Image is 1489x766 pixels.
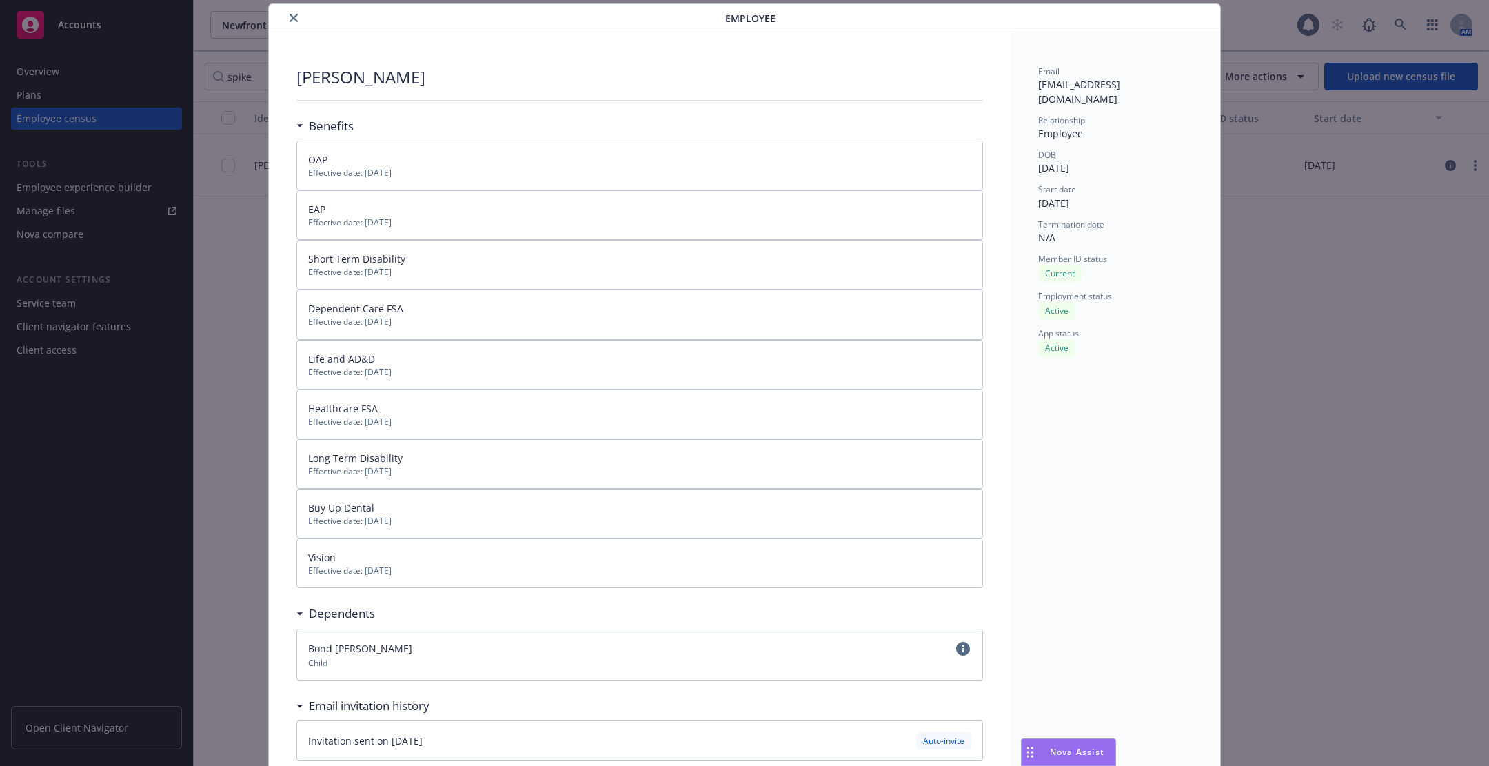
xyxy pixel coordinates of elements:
div: Active [1038,339,1075,356]
div: [DATE] [1038,196,1193,210]
span: Effective date: [DATE] [308,465,971,477]
div: N/A [1038,230,1193,245]
div: Drag to move [1022,739,1039,765]
button: close [285,10,302,26]
button: Nova Assist [1021,738,1116,766]
span: DOB [1038,149,1056,161]
div: Employee [1038,126,1193,141]
span: Vision [308,551,336,564]
span: Bond [PERSON_NAME] [308,642,412,655]
span: OAP [308,153,327,166]
span: Relationship [1038,114,1085,126]
span: Effective date: [DATE] [308,316,971,327]
span: Start date [1038,183,1076,195]
span: Effective date: [DATE] [308,565,971,576]
div: Benefits [296,117,354,135]
span: Invitation sent on [DATE] [308,734,423,747]
div: [DATE] [1038,161,1193,175]
span: Employment status [1038,290,1112,302]
span: Member ID status [1038,253,1107,265]
span: Effective date: [DATE] [308,167,971,179]
div: Dependents [296,605,375,623]
div: Active [1038,302,1075,319]
a: circleInformation [955,641,971,657]
span: Effective date: [DATE] [308,416,971,427]
span: Buy Up Dental [308,501,374,514]
span: Life and AD&D [308,352,375,365]
span: Nova Assist [1050,746,1104,758]
span: Healthcare FSA [308,402,378,415]
div: [EMAIL_ADDRESS][DOMAIN_NAME] [1038,77,1193,106]
span: Dependent Care FSA [308,302,403,315]
span: Email [1038,65,1060,77]
span: Short Term Disability [308,252,405,265]
span: Long Term Disability [308,452,403,465]
span: Effective date: [DATE] [308,216,971,228]
div: Auto-invite [916,732,971,749]
div: Current [1038,265,1082,282]
span: Effective date: [DATE] [308,366,971,378]
div: Email invitation history [296,697,429,715]
h3: Dependents [309,605,375,623]
span: EAP [308,203,325,216]
span: App status [1038,327,1079,339]
span: Employee [725,11,776,26]
h3: Email invitation history [309,697,429,715]
h3: Benefits [309,117,354,135]
span: Effective date: [DATE] [308,266,971,278]
span: Child [308,657,971,669]
span: Termination date [1038,219,1104,230]
span: Effective date: [DATE] [308,515,971,527]
p: [PERSON_NAME] [296,65,425,89]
